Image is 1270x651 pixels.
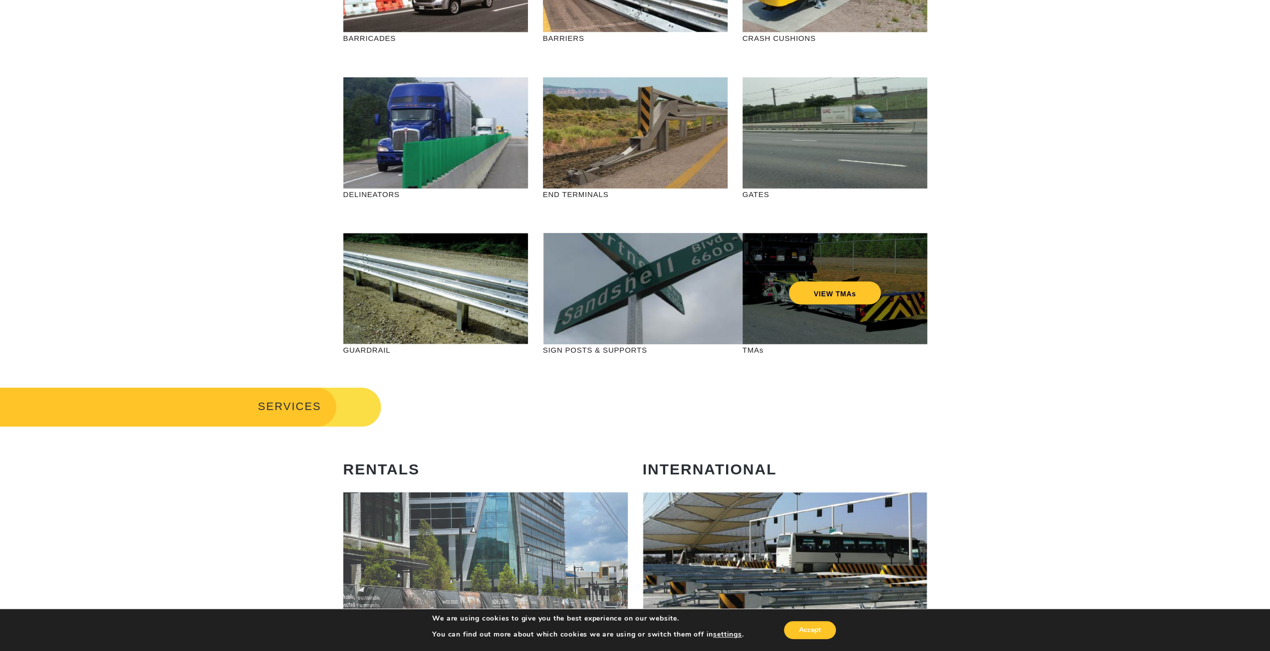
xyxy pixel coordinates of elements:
[784,621,836,639] button: Accept
[343,344,528,356] p: GUARDRAIL
[543,189,728,200] p: END TERMINALS
[343,32,528,44] p: BARRICADES
[788,281,881,304] a: VIEW TMAs
[543,32,728,44] p: BARRIERS
[743,189,927,200] p: GATES
[643,461,777,477] strong: INTERNATIONAL
[743,32,927,44] p: CRASH CUSHIONS
[543,344,728,356] p: SIGN POSTS & SUPPORTS
[432,614,744,623] p: We are using cookies to give you the best experience on our website.
[343,189,528,200] p: DELINEATORS
[743,344,927,356] p: TMAs
[432,630,744,639] p: You can find out more about which cookies we are using or switch them off in .
[343,461,420,477] strong: RENTALS
[713,630,742,639] button: settings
